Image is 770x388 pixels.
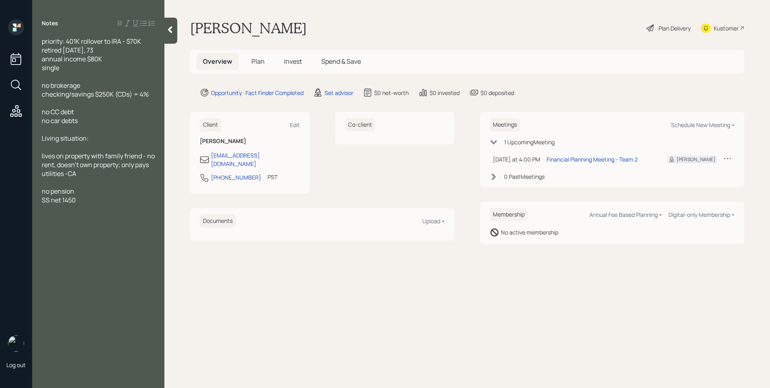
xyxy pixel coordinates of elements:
div: $0 deposited [480,89,514,97]
div: Digital-only Membership + [669,211,735,218]
h6: Documents [200,214,236,228]
h6: Co-client [345,118,375,131]
span: no pension SS net 1450 [42,187,76,204]
span: Plan [251,57,265,66]
div: [DATE] at 4:00 PM [493,155,540,164]
div: Annual Fee Based Planning + [590,211,662,218]
h1: [PERSON_NAME] [190,19,307,37]
label: Notes [42,19,58,27]
div: Log out [6,361,26,369]
div: Schedule New Meeting + [671,121,735,129]
div: Set advisor [324,89,353,97]
div: Upload + [422,217,445,225]
span: Spend & Save [321,57,361,66]
span: Invest [284,57,302,66]
span: no brokerage checking/savings $250K (CDs) = 4% [42,81,149,99]
span: Living situation: [42,134,89,143]
div: [PHONE_NUMBER] [211,173,261,182]
span: no CC debt no car debts [42,107,78,125]
div: No active membership [501,228,558,236]
h6: Membership [490,208,528,221]
div: [EMAIL_ADDRESS][DOMAIN_NAME] [211,151,300,168]
div: 0 Past Meeting s [504,172,545,181]
h6: [PERSON_NAME] [200,138,300,145]
img: james-distasi-headshot.png [8,335,24,352]
div: 1 Upcoming Meeting [504,138,555,146]
div: Financial Planning Meeting - Team 2 [547,155,638,164]
span: Overview [203,57,232,66]
div: Plan Delivery [659,24,691,32]
div: Kustomer [714,24,739,32]
span: priority: 401K rollover to IRA - $70K retired [DATE], 73 annual income $80K single [42,37,141,72]
div: [PERSON_NAME] [677,156,715,163]
h6: Meetings [490,118,520,131]
div: Edit [290,121,300,129]
h6: Client [200,118,221,131]
span: lives on property with family friend - no rent, doesn't own property; only pays utilities -CA [42,152,156,178]
div: Opportunity · Fact Finder Completed [211,89,304,97]
div: PST [267,173,278,181]
div: $0 net-worth [374,89,409,97]
div: $0 invested [430,89,460,97]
